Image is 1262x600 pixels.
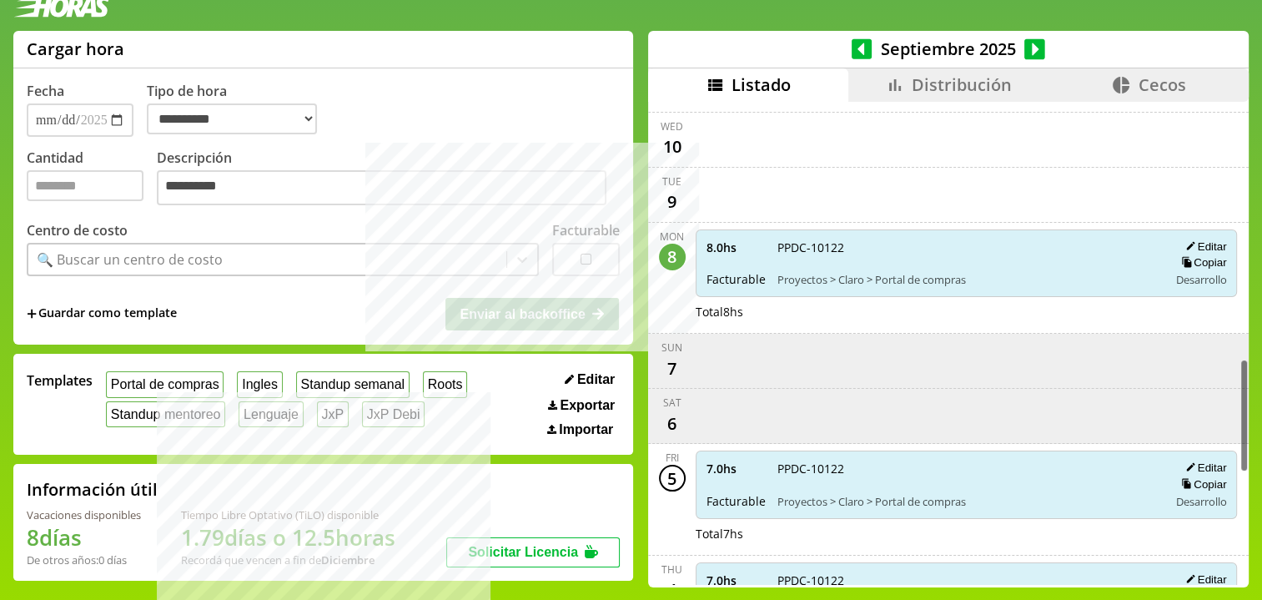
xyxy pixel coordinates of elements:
b: Diciembre [321,552,375,567]
div: Tue [662,174,681,189]
button: Editar [1180,461,1226,475]
div: Vacaciones disponibles [27,507,141,522]
label: Fecha [27,82,64,100]
div: 7 [659,355,686,381]
span: 7.0 hs [706,461,766,476]
span: PPDC-10122 [777,461,1157,476]
span: 8.0 hs [706,239,766,255]
span: + [27,305,37,323]
span: Facturable [706,271,766,287]
div: Tiempo Libre Optativo (TiLO) disponible [181,507,395,522]
button: Copiar [1176,255,1226,270]
select: Tipo de hora [147,103,317,134]
h1: Cargar hora [27,38,124,60]
div: Sat [663,396,681,410]
span: PPDC-10122 [777,239,1157,255]
span: Proyectos > Claro > Portal de compras [777,272,1157,287]
div: Total 8 hs [696,304,1238,320]
span: Cecos [1138,73,1185,96]
div: Thu [661,562,682,577]
div: 9 [659,189,686,215]
label: Descripción [157,149,620,209]
div: Fri [666,451,679,465]
span: Proyectos > Claro > Portal de compras [777,494,1157,509]
span: Facturable [706,493,766,509]
div: Sun [661,340,682,355]
div: 6 [659,410,686,436]
span: Distribución [912,73,1012,96]
div: 8 [659,244,686,270]
div: De otros años: 0 días [27,552,141,567]
button: Editar [560,371,620,388]
span: +Guardar como template [27,305,177,323]
span: Solicitar Licencia [468,545,578,559]
span: Exportar [560,398,615,413]
div: Recordá que vencen a fin de [181,552,395,567]
span: Desarrollo [1175,272,1226,287]
textarea: Descripción [157,170,606,205]
label: Tipo de hora [147,82,330,137]
h1: 8 días [27,522,141,552]
div: Wed [661,119,683,134]
span: Editar [577,372,615,387]
button: Editar [1180,239,1226,254]
div: 🔍 Buscar un centro de costo [37,250,223,269]
span: 7.0 hs [706,572,766,588]
h2: Información útil [27,478,158,501]
button: Portal de compras [106,371,224,397]
button: Roots [423,371,467,397]
button: Lenguaje [239,401,303,427]
button: JxP Debi [362,401,425,427]
button: Standup mentoreo [106,401,225,427]
div: Total 7 hs [696,526,1238,542]
span: Desarrollo [1175,494,1226,509]
span: Importar [559,422,613,437]
button: Ingles [237,371,282,397]
button: JxP [317,401,349,427]
button: Exportar [543,397,620,414]
button: Editar [1180,572,1226,587]
div: 10 [659,134,686,160]
div: Mon [660,229,684,244]
label: Facturable [552,221,620,239]
button: Solicitar Licencia [446,537,620,567]
span: PPDC-10122 [777,572,1157,588]
input: Cantidad [27,170,143,201]
button: Standup semanal [296,371,410,397]
label: Cantidad [27,149,157,209]
div: 5 [659,465,686,492]
span: Listado [732,73,791,96]
h1: 1.79 días o 12.5 horas [181,522,395,552]
label: Centro de costo [27,221,128,239]
span: Septiembre 2025 [872,38,1024,60]
div: scrollable content [648,102,1249,585]
span: Templates [27,371,93,390]
button: Copiar [1176,477,1226,492]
